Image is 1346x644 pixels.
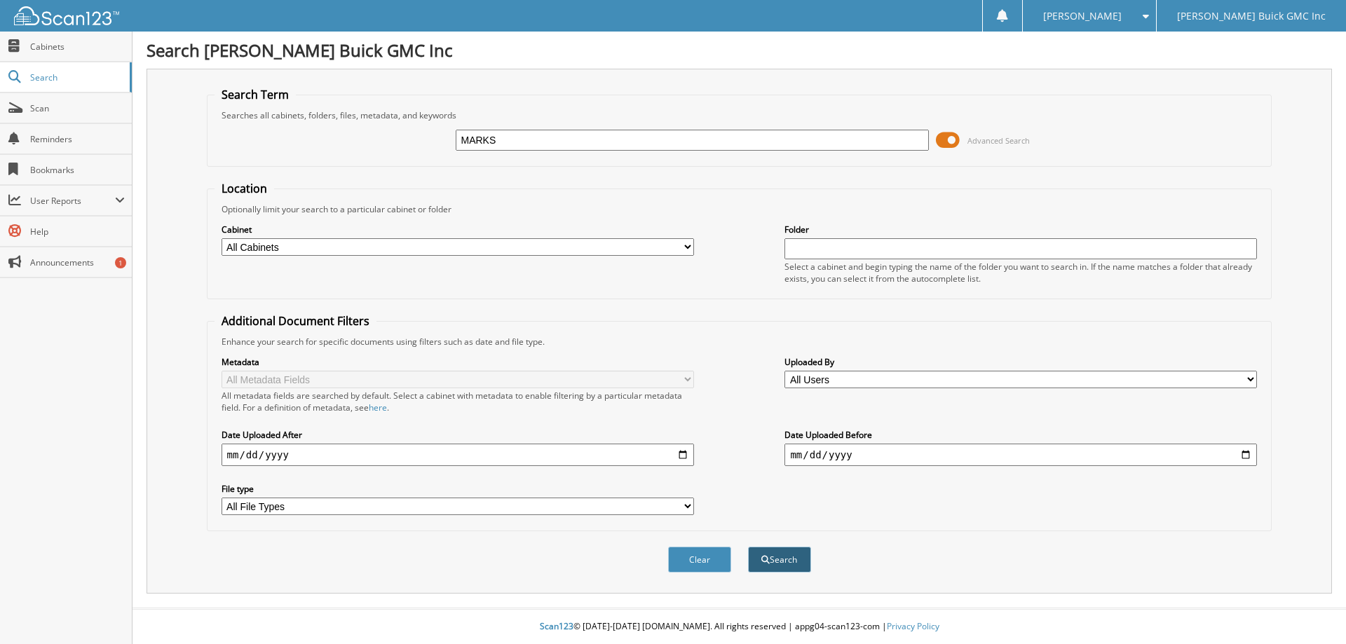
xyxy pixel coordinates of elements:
[967,135,1030,146] span: Advanced Search
[668,547,731,573] button: Clear
[132,610,1346,644] div: © [DATE]-[DATE] [DOMAIN_NAME]. All rights reserved | appg04-scan123-com |
[30,133,125,145] span: Reminders
[115,257,126,268] div: 1
[1043,12,1122,20] span: [PERSON_NAME]
[30,102,125,114] span: Scan
[14,6,119,25] img: scan123-logo-white.svg
[222,356,694,368] label: Metadata
[30,256,125,268] span: Announcements
[222,224,694,235] label: Cabinet
[30,164,125,176] span: Bookmarks
[1177,12,1326,20] span: [PERSON_NAME] Buick GMC Inc
[784,429,1257,441] label: Date Uploaded Before
[222,390,694,413] div: All metadata fields are searched by default. Select a cabinet with metadata to enable filtering b...
[30,195,115,207] span: User Reports
[215,336,1265,348] div: Enhance your search for specific documents using filters such as date and file type.
[784,444,1257,466] input: end
[215,313,376,329] legend: Additional Document Filters
[784,356,1257,368] label: Uploaded By
[222,429,694,441] label: Date Uploaded After
[215,181,274,196] legend: Location
[369,402,387,413] a: here
[30,226,125,238] span: Help
[540,620,573,632] span: Scan123
[222,483,694,495] label: File type
[748,547,811,573] button: Search
[784,261,1257,285] div: Select a cabinet and begin typing the name of the folder you want to search in. If the name match...
[215,203,1265,215] div: Optionally limit your search to a particular cabinet or folder
[887,620,939,632] a: Privacy Policy
[147,39,1332,62] h1: Search [PERSON_NAME] Buick GMC Inc
[30,71,123,83] span: Search
[30,41,125,53] span: Cabinets
[784,224,1257,235] label: Folder
[215,109,1265,121] div: Searches all cabinets, folders, files, metadata, and keywords
[222,444,694,466] input: start
[215,87,296,102] legend: Search Term
[1276,577,1346,644] iframe: Chat Widget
